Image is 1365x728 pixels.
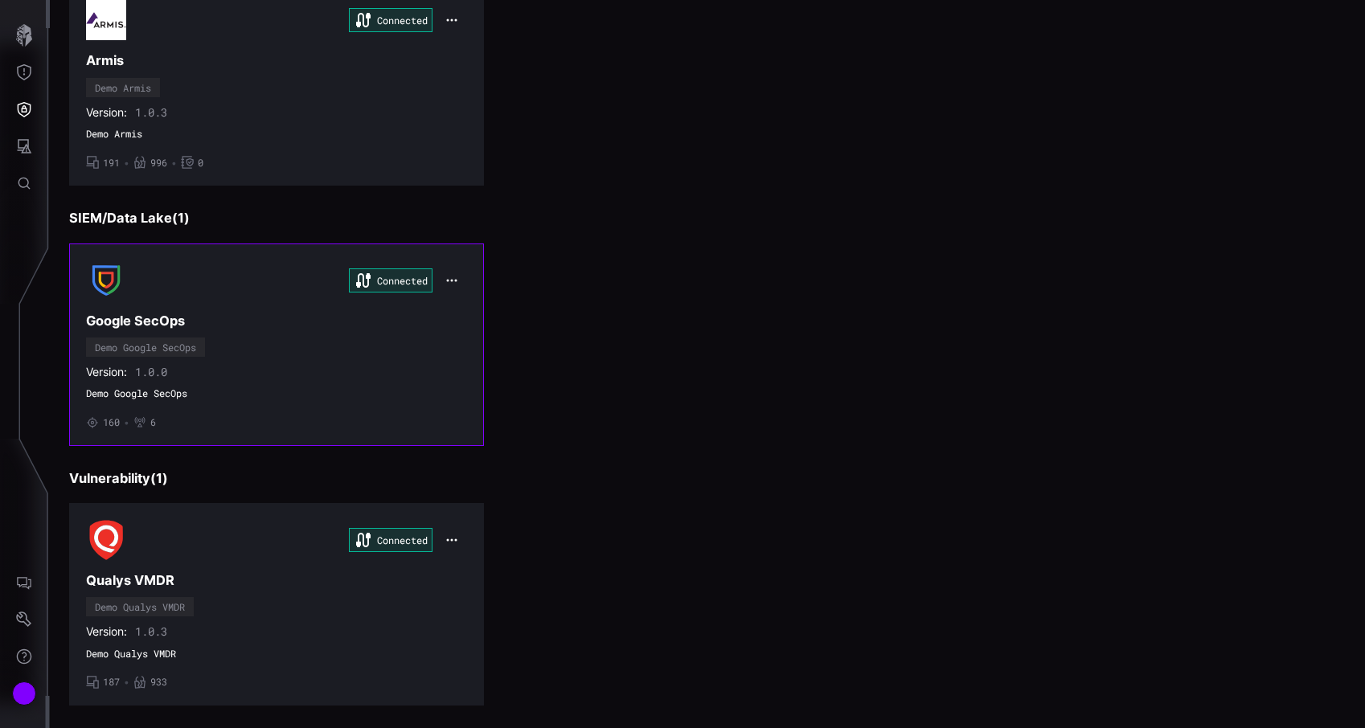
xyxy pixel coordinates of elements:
[103,676,120,689] span: 187
[95,602,185,611] div: Demo Qualys VMDR
[86,520,126,560] img: Demo Qualys VMDR
[135,365,167,379] span: 1.0.0
[124,157,129,170] span: •
[349,528,432,552] div: Connected
[150,676,167,689] span: 933
[86,624,127,639] span: Version:
[86,365,127,379] span: Version:
[135,105,167,120] span: 1.0.3
[69,470,1346,487] h3: Vulnerability ( 1 )
[103,157,120,170] span: 191
[86,260,126,301] img: Demo Google SecOps
[86,105,127,120] span: Version:
[349,268,432,292] div: Connected
[150,157,167,170] span: 996
[150,416,156,429] span: 6
[86,313,467,329] h3: Google SecOps
[86,52,467,69] h3: Armis
[86,648,467,661] span: Demo Qualys VMDR
[86,387,467,400] span: Demo Google SecOps
[135,624,167,639] span: 1.0.3
[171,157,177,170] span: •
[95,342,196,352] div: Demo Google SecOps
[69,210,1346,227] h3: SIEM/Data Lake ( 1 )
[103,416,120,429] span: 160
[86,572,467,589] h3: Qualys VMDR
[124,416,129,429] span: •
[95,83,151,92] div: Demo Armis
[198,157,203,170] span: 0
[86,128,467,141] span: Demo Armis
[124,676,129,689] span: •
[349,8,432,32] div: Connected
